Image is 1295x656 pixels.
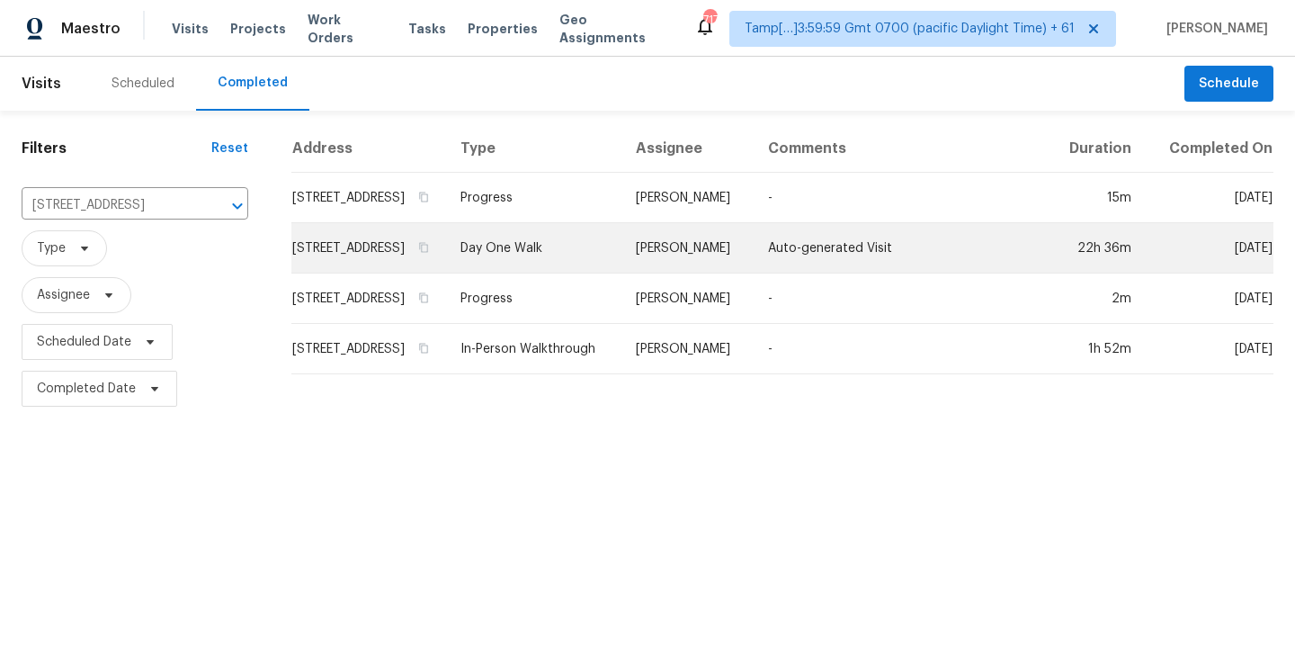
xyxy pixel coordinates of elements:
td: Auto-generated Visit [754,223,1049,274]
th: Completed On [1146,125,1273,173]
div: Completed [218,74,288,92]
td: [PERSON_NAME] [621,223,754,274]
span: Tasks [408,22,446,35]
button: Copy Address [415,290,432,306]
span: Properties [468,20,538,38]
td: In-Person Walkthrough [446,324,621,374]
td: [DATE] [1146,274,1273,324]
th: Assignee [621,125,754,173]
td: [PERSON_NAME] [621,274,754,324]
td: 2m [1049,274,1146,324]
span: Geo Assignments [559,11,673,47]
span: Work Orders [308,11,387,47]
td: [STREET_ADDRESS] [291,274,446,324]
td: [PERSON_NAME] [621,173,754,223]
th: Duration [1049,125,1146,173]
td: 22h 36m [1049,223,1146,274]
td: [DATE] [1146,173,1273,223]
td: Progress [446,274,621,324]
button: Copy Address [415,239,432,256]
h1: Filters [22,139,211,157]
th: Comments [754,125,1049,173]
div: Scheduled [112,75,174,93]
span: Scheduled Date [37,333,131,351]
span: Completed Date [37,380,136,398]
button: Copy Address [415,340,432,356]
div: 717 [703,11,716,29]
span: Projects [230,20,286,38]
span: Visits [172,20,209,38]
span: [PERSON_NAME] [1159,20,1268,38]
span: Assignee [37,286,90,304]
td: Progress [446,173,621,223]
td: [STREET_ADDRESS] [291,223,446,274]
span: Visits [22,64,61,103]
th: Address [291,125,446,173]
td: - [754,173,1049,223]
input: Search for an address... [22,192,198,220]
div: Reset [211,139,248,157]
span: Type [37,239,66,257]
td: 15m [1049,173,1146,223]
td: - [754,274,1049,324]
td: [DATE] [1146,223,1273,274]
th: Type [446,125,621,173]
button: Open [225,193,250,219]
span: Schedule [1199,73,1259,95]
td: [STREET_ADDRESS] [291,173,446,223]
td: Day One Walk [446,223,621,274]
td: [PERSON_NAME] [621,324,754,374]
td: - [754,324,1049,374]
span: Tamp[…]3:59:59 Gmt 0700 (pacific Daylight Time) + 61 [745,20,1075,38]
button: Copy Address [415,189,432,205]
button: Schedule [1184,66,1273,103]
td: [STREET_ADDRESS] [291,324,446,374]
td: [DATE] [1146,324,1273,374]
span: Maestro [61,20,121,38]
td: 1h 52m [1049,324,1146,374]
